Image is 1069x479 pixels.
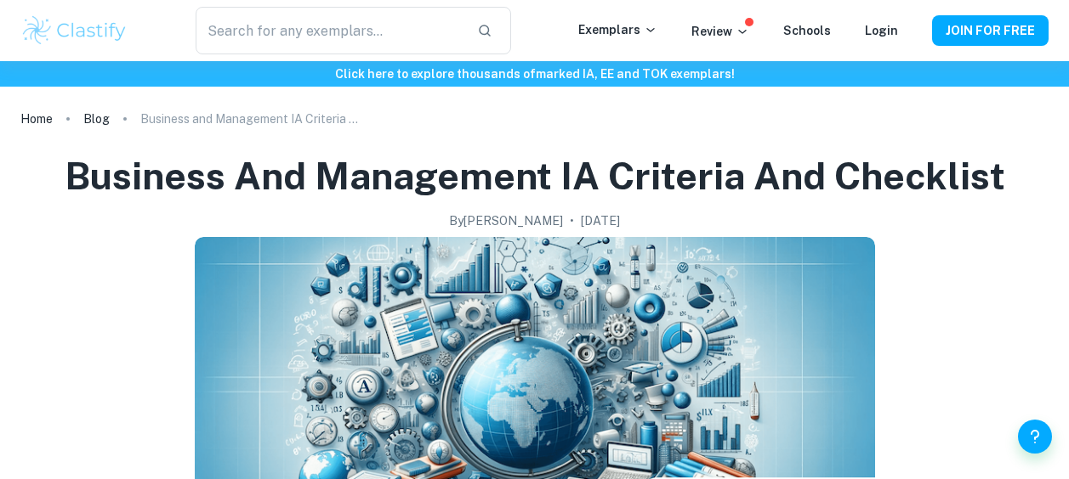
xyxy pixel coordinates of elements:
p: Review [691,22,749,41]
a: Login [865,24,898,37]
input: Search for any exemplars... [196,7,463,54]
p: • [570,211,574,230]
h2: [DATE] [581,211,620,230]
button: JOIN FOR FREE [932,15,1049,46]
h1: Business and Management IA Criteria and Checklist [65,151,1005,201]
img: Clastify logo [20,14,128,48]
p: Business and Management IA Criteria and Checklist [140,110,361,128]
a: Home [20,107,53,131]
h6: Click here to explore thousands of marked IA, EE and TOK exemplars ! [3,65,1066,83]
a: Schools [783,24,831,37]
a: Blog [83,107,110,131]
h2: By [PERSON_NAME] [449,211,563,230]
p: Exemplars [578,20,657,39]
button: Help and Feedback [1018,420,1052,454]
